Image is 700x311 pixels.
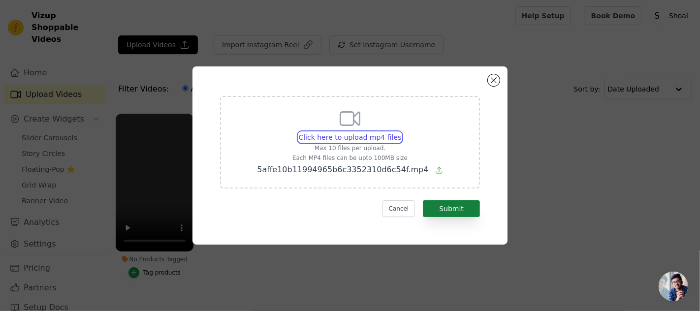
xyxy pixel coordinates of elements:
button: Close modal [488,74,500,86]
p: Max 10 files per upload. [257,144,443,152]
button: Submit [423,200,480,217]
button: Cancel [382,200,415,217]
span: Click here to upload mp4 files [299,133,402,141]
div: Открытый чат [659,272,688,301]
p: Each MP4 files can be upto 100MB size [257,154,443,162]
span: 5affe10b11994965b6c3352310d6c54f.mp4 [257,165,428,174]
